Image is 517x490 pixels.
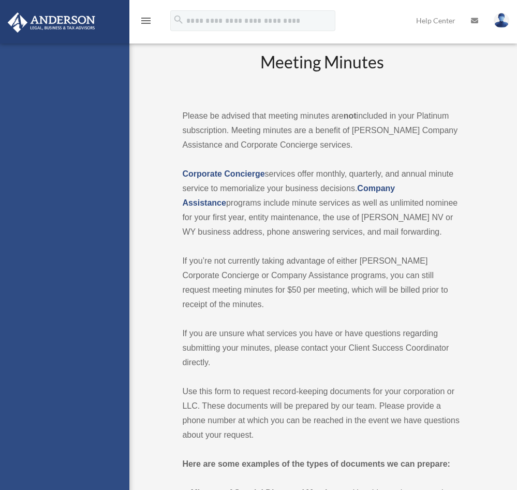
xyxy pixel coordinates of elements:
p: If you are unsure what services you have or have questions regarding submitting your minutes, ple... [182,326,461,370]
p: Use this form to request record-keeping documents for your corporation or LLC. These documents wi... [182,384,461,442]
p: Please be advised that meeting minutes are included in your Platinum subscription. Meeting minute... [182,109,461,152]
strong: not [344,111,357,120]
p: services offer monthly, quarterly, and annual minute service to memorialize your business decisio... [182,167,461,239]
img: Anderson Advisors Platinum Portal [5,12,98,33]
h2: Meeting Minutes [182,51,461,94]
a: menu [140,18,152,27]
p: If you’re not currently taking advantage of either [PERSON_NAME] Corporate Concierge or Company A... [182,254,461,312]
i: menu [140,15,152,27]
img: User Pic [494,13,509,28]
i: search [173,14,184,25]
a: Corporate Concierge [182,169,264,178]
strong: Here are some examples of the types of documents we can prepare: [182,459,450,468]
a: Company Assistance [182,184,395,207]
